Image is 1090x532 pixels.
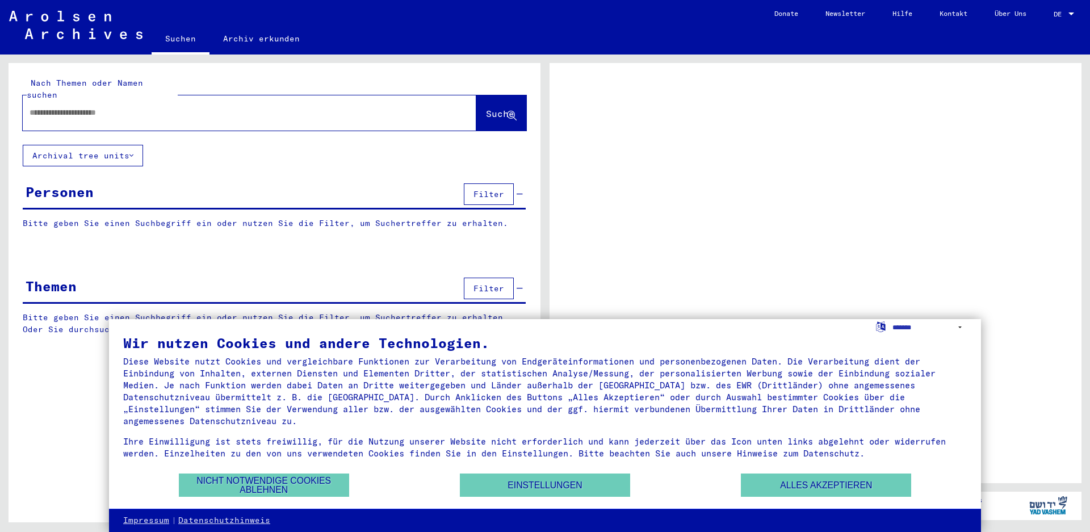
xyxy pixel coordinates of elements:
button: Archival tree units [23,145,143,166]
button: Einstellungen [460,474,630,497]
button: Filter [464,183,514,205]
button: Suche [476,95,526,131]
img: Arolsen_neg.svg [9,11,142,39]
a: Impressum [123,515,169,526]
img: yv_logo.png [1027,491,1070,520]
span: Filter [473,189,504,199]
div: Wir nutzen Cookies und andere Technologien. [123,336,967,350]
span: DE [1054,10,1066,18]
div: Personen [26,182,94,202]
p: Bitte geben Sie einen Suchbegriff ein oder nutzen Sie die Filter, um Suchertreffer zu erhalten. O... [23,312,526,336]
span: Filter [473,283,504,294]
span: Suche [486,108,514,119]
button: Nicht notwendige Cookies ablehnen [179,474,349,497]
mat-label: Nach Themen oder Namen suchen [27,78,143,100]
div: Ihre Einwilligung ist stets freiwillig, für die Nutzung unserer Website nicht erforderlich und ka... [123,435,967,459]
div: Themen [26,276,77,296]
div: Diese Website nutzt Cookies und vergleichbare Funktionen zur Verarbeitung von Endgeräteinformatio... [123,355,967,427]
button: Alles akzeptieren [741,474,911,497]
a: Archiv erkunden [209,25,313,52]
select: Sprache auswählen [892,319,967,336]
p: Bitte geben Sie einen Suchbegriff ein oder nutzen Sie die Filter, um Suchertreffer zu erhalten. [23,217,526,229]
button: Filter [464,278,514,299]
a: Suchen [152,25,209,55]
a: Datenschutzhinweis [178,515,270,526]
label: Sprache auswählen [875,321,887,332]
